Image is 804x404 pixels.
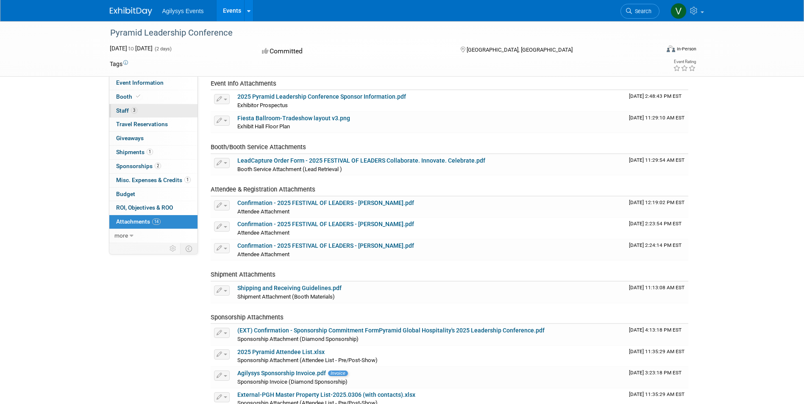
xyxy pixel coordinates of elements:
[109,104,198,118] a: Staff3
[259,44,447,59] div: Committed
[109,215,198,229] a: Attachments14
[131,107,137,113] span: 3
[673,60,696,64] div: Event Rating
[620,4,659,19] a: Search
[166,243,181,254] td: Personalize Event Tab Strip
[211,143,306,151] span: Booth/Booth Service Attachments
[116,177,191,183] span: Misc. Expenses & Credits
[237,208,289,215] span: Attendee Attachment
[114,232,128,239] span: more
[116,149,153,155] span: Shipments
[237,115,350,122] a: Fiesta Ballroom-Tradeshow layout v3.png
[667,45,675,52] img: Format-Inperson.png
[116,135,144,141] span: Giveaways
[629,157,684,163] span: Upload Timestamp
[629,221,682,227] span: Upload Timestamp
[626,218,688,239] td: Upload Timestamp
[154,46,172,52] span: (2 days)
[110,60,128,68] td: Tags
[626,154,688,175] td: Upload Timestamp
[609,44,697,57] div: Event Format
[328,371,348,376] span: Invoice
[152,219,161,225] span: 14
[184,177,191,183] span: 1
[626,346,688,367] td: Upload Timestamp
[116,163,161,169] span: Sponsorships
[237,293,335,300] span: Shipment Attachment (Booth Materials)
[136,94,140,99] i: Booth reservation complete
[237,157,485,164] a: LeadCapture Order Form - 2025 FESTIVAL OF LEADERS Collaborate. Innovate. Celebrate.pdf
[211,313,284,321] span: Sponsorship Attachments
[109,229,198,243] a: more
[155,163,161,169] span: 2
[629,93,682,99] span: Upload Timestamp
[116,218,161,225] span: Attachments
[237,251,289,257] span: Attendee Attachment
[237,242,414,249] a: Confirmation - 2025 FESTIVAL OF LEADERS - [PERSON_NAME].pdf
[629,391,684,397] span: Upload Timestamp
[116,93,142,100] span: Booth
[629,285,684,291] span: Upload Timestamp
[629,370,682,376] span: Upload Timestamp
[626,112,688,133] td: Upload Timestamp
[116,79,164,86] span: Event Information
[670,3,687,19] img: Victoria Telesco
[237,327,545,334] a: (EXT) Confirmation - Sponsorship Commitment FormPyramid Global Hospitality's 2025 Leadership Conf...
[211,185,315,193] span: Attendee & Registration Attachments
[237,357,378,363] span: Sponsorship Attachment (Attendee List - Pre/Post-Show)
[109,146,198,159] a: Shipments1
[116,191,135,197] span: Budget
[237,221,414,227] a: Confirmation - 2025 FESTIVAL OF LEADERS - [PERSON_NAME].pdf
[237,285,342,291] a: Shipping and Receiving Guidelines.pdf
[237,102,288,108] span: Exhibitor Prospectus
[211,80,276,87] span: Event Info Attachments
[109,90,198,104] a: Booth
[629,242,682,248] span: Upload Timestamp
[107,25,647,41] div: Pyramid Leadership Conference
[237,93,406,100] a: 2025 Pyramid Leadership Conference Sponsor Information.pdf
[626,324,688,345] td: Upload Timestamp
[147,149,153,155] span: 1
[237,379,348,385] span: Sponsorship Invoice (Diamond Sponsorship)
[109,118,198,131] a: Travel Reservations
[626,367,688,388] td: Upload Timestamp
[237,391,415,398] a: External-PGH Master Property List-2025.0306 (with contacts).xlsx
[626,90,688,111] td: Upload Timestamp
[110,7,152,16] img: ExhibitDay
[109,174,198,187] a: Misc. Expenses & Credits1
[237,370,326,376] a: Agilysys Sponsorship Invoice.pdf
[109,160,198,173] a: Sponsorships2
[116,107,137,114] span: Staff
[626,196,688,218] td: Upload Timestamp
[237,349,325,355] a: 2025 Pyramid Attendee List.xlsx
[116,121,168,127] span: Travel Reservations
[467,47,573,53] span: [GEOGRAPHIC_DATA], [GEOGRAPHIC_DATA]
[237,123,290,130] span: Exhibit Hall Floor Plan
[109,188,198,201] a: Budget
[162,8,204,14] span: Agilysys Events
[116,204,173,211] span: ROI, Objectives & ROO
[237,336,359,342] span: Sponsorship Attachment (Diamond Sponsorship)
[629,327,682,333] span: Upload Timestamp
[180,243,198,254] td: Toggle Event Tabs
[629,349,684,354] span: Upload Timestamp
[626,239,688,260] td: Upload Timestamp
[629,199,684,205] span: Upload Timestamp
[237,230,289,236] span: Attendee Attachment
[127,45,135,52] span: to
[109,201,198,215] a: ROI, Objectives & ROO
[626,282,688,303] td: Upload Timestamp
[211,271,275,278] span: Shipment Attachments
[109,132,198,145] a: Giveaways
[109,76,198,90] a: Event Information
[632,8,651,14] span: Search
[676,46,696,52] div: In-Person
[237,199,414,206] a: Confirmation - 2025 FESTIVAL OF LEADERS - [PERSON_NAME].pdf
[110,45,153,52] span: [DATE] [DATE]
[629,115,684,121] span: Upload Timestamp
[237,166,342,172] span: Booth Service Attachment (Lead Retrieval )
